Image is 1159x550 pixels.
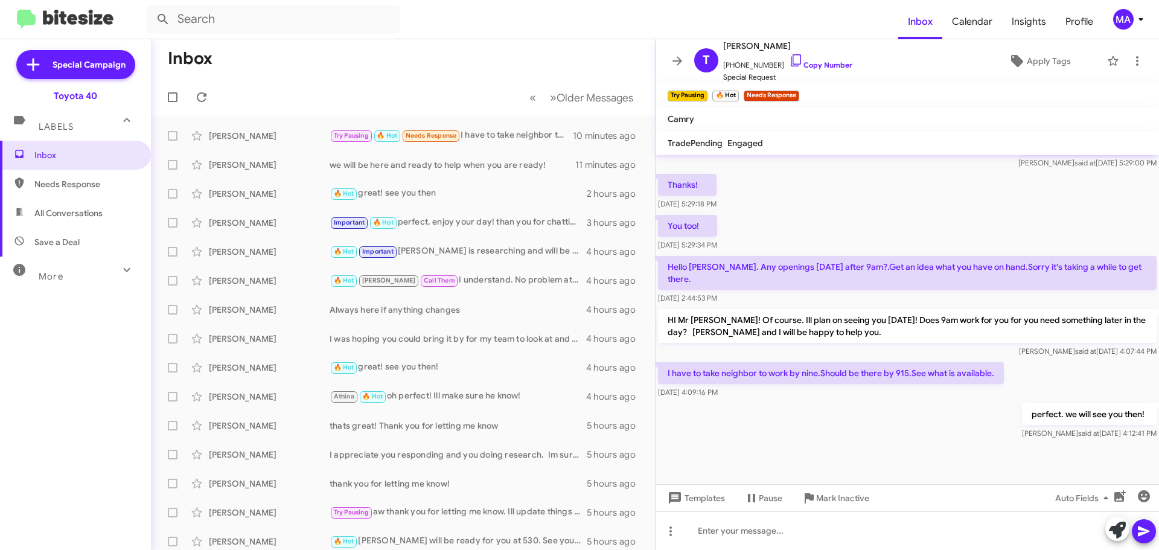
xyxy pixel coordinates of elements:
div: 4 hours ago [586,333,645,345]
span: Auto Fields [1055,487,1113,509]
div: [PERSON_NAME] [209,275,330,287]
div: [PERSON_NAME] [209,130,330,142]
span: Engaged [727,138,763,149]
span: [PERSON_NAME] [723,39,852,53]
small: Needs Response [744,91,799,101]
button: Previous [522,85,543,110]
div: [PERSON_NAME] [209,362,330,374]
span: Athina [334,392,354,400]
span: 🔥 Hot [334,248,354,255]
div: 5 hours ago [587,478,645,490]
a: Special Campaign [16,50,135,79]
span: Special Campaign [53,59,126,71]
nav: Page navigation example [523,85,640,110]
button: Apply Tags [977,50,1101,72]
div: [PERSON_NAME] [209,217,330,229]
div: perfect. enjoy your day! than you for chatting with me [330,216,587,229]
span: All Conversations [34,207,103,219]
p: I have to take neighbor to work by nine.Should be there by 915.See what is available. [658,362,1004,384]
div: [PERSON_NAME] [209,478,330,490]
span: 🔥 Hot [334,363,354,371]
span: said at [1075,347,1096,356]
span: Needs Response [34,178,137,190]
p: perfect. we will see you then! [1022,403,1157,425]
span: Labels [39,121,74,132]
span: T [703,51,710,70]
div: 4 hours ago [586,362,645,374]
span: « [529,90,536,105]
div: I have to take neighbor to work by nine.Should be there by 915.See what is available. [330,129,573,142]
span: [PERSON_NAME] [DATE] 4:07:44 PM [1019,347,1157,356]
div: 3 hours ago [587,217,645,229]
span: Camry [668,114,694,124]
div: thank you for letting me know! [330,478,587,490]
div: 4 hours ago [586,304,645,316]
button: Auto Fields [1046,487,1123,509]
div: [PERSON_NAME] [209,246,330,258]
span: Pause [759,487,782,509]
div: [PERSON_NAME] [209,304,330,316]
button: Next [543,85,640,110]
p: HI Mr [PERSON_NAME]! Of course. Ill plan on seeing you [DATE]! Does 9am work for you for you need... [658,309,1157,343]
span: Call Them [424,277,455,284]
div: [PERSON_NAME] will be ready for you at 530. See you tonight [330,534,587,548]
a: Calendar [942,4,1002,39]
span: Needs Response [406,132,457,139]
span: 🔥 Hot [377,132,397,139]
span: More [39,271,63,282]
div: 4 hours ago [586,246,645,258]
span: [PHONE_NUMBER] [723,53,852,71]
span: Inbox [34,149,137,161]
span: 🔥 Hot [334,190,354,197]
span: Apply Tags [1027,50,1071,72]
div: [PERSON_NAME] [209,159,330,171]
span: Try Pausing [334,508,369,516]
span: 🔥 Hot [334,277,354,284]
a: Inbox [898,4,942,39]
span: Templates [665,487,725,509]
div: 5 hours ago [587,449,645,461]
span: [PERSON_NAME] [DATE] 5:29:00 PM [1018,158,1157,167]
span: said at [1078,429,1099,438]
div: I appreciate you responding and you doing research. Im surprised our number and your research has... [330,449,587,461]
div: MA [1113,9,1134,30]
div: [PERSON_NAME] [209,507,330,519]
small: Try Pausing [668,91,707,101]
p: You too! [658,215,717,237]
div: I understand. No problem at all [330,273,586,287]
div: I was hoping you could bring it by for my team to look at and give you a solid number [330,333,586,345]
div: [PERSON_NAME] [209,333,330,345]
span: 🔥 Hot [373,219,394,226]
span: Important [334,219,365,226]
div: aw thank you for letting me know. Ill update things and hopefully in the future we can help you! [330,505,587,519]
div: [PERSON_NAME] [209,449,330,461]
span: [DATE] 5:29:34 PM [658,240,717,249]
span: Mark Inactive [816,487,869,509]
span: [DATE] 5:29:18 PM [658,199,717,208]
div: great! see you then! [330,360,586,374]
div: 2 hours ago [587,188,645,200]
div: [PERSON_NAME] [209,188,330,200]
a: Copy Number [789,60,852,69]
div: [PERSON_NAME] is researching and will be reaching out to you [330,245,586,258]
span: Special Request [723,71,852,83]
button: Templates [656,487,735,509]
div: 11 minutes ago [575,159,645,171]
span: Important [362,248,394,255]
div: 5 hours ago [587,507,645,519]
a: Profile [1056,4,1103,39]
button: MA [1103,9,1146,30]
span: 🔥 Hot [362,392,383,400]
span: 🔥 Hot [334,537,354,545]
span: » [550,90,557,105]
span: [PERSON_NAME] [DATE] 4:12:41 PM [1022,429,1157,438]
input: Search [146,5,400,34]
button: Pause [735,487,792,509]
span: Save a Deal [34,236,80,248]
div: oh perfect! Ill make sure he know! [330,389,586,403]
div: [PERSON_NAME] [209,391,330,403]
small: 🔥 Hot [712,91,738,101]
